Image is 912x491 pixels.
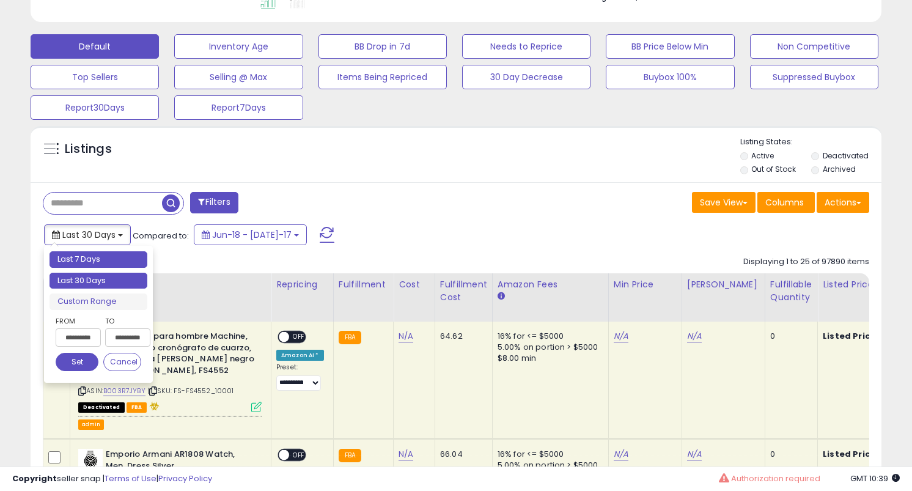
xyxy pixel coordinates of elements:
b: Listed Price: [823,448,878,460]
span: | SKU: FS-FS4552_10001 [147,386,234,396]
label: Archived [823,164,856,174]
i: hazardous material [147,402,160,410]
a: B003R7JYBY [103,386,145,396]
div: Min Price [614,278,677,291]
div: Fulfillment [339,278,388,291]
button: Selling @ Max [174,65,303,89]
div: Amazon Fees [498,278,603,291]
label: To [105,315,141,327]
button: Default [31,34,159,59]
button: Buybox 100% [606,65,734,89]
button: Needs to Reprice [462,34,590,59]
div: 66.04 [440,449,483,460]
div: 64.62 [440,331,483,342]
button: BB Price Below Min [606,34,734,59]
button: Jun-18 - [DATE]-17 [194,224,307,245]
button: Columns [757,192,815,213]
a: N/A [614,448,628,460]
span: Last 30 Days [62,229,116,241]
button: Actions [817,192,869,213]
div: Repricing [276,278,328,291]
div: Fulfillable Quantity [770,278,812,304]
a: N/A [614,330,628,342]
div: 0 [770,449,808,460]
button: 30 Day Decrease [462,65,590,89]
li: Custom Range [50,293,147,310]
a: Privacy Policy [158,473,212,484]
label: Deactivated [823,150,869,161]
button: Save View [692,192,756,213]
div: 0 [770,331,808,342]
small: FBA [339,449,361,462]
button: admin [78,419,104,430]
li: Last 30 Days [50,273,147,289]
div: seller snap | | [12,473,212,485]
span: OFF [289,450,309,460]
h5: Listings [65,141,112,158]
div: 16% for <= $5000 [498,331,599,342]
button: Set [56,353,98,371]
span: Jun-18 - [DATE]-17 [212,229,292,241]
p: Listing States: [740,136,881,148]
div: Fulfillment Cost [440,278,487,304]
a: N/A [687,330,702,342]
div: ASIN: [78,331,262,411]
label: Active [751,150,774,161]
button: Top Sellers [31,65,159,89]
span: Compared to: [133,230,189,242]
span: FBA [127,402,147,413]
button: Inventory Age [174,34,303,59]
div: 5.00% on portion > $5000 [498,342,599,353]
small: FBA [339,331,361,344]
li: Last 7 Days [50,251,147,268]
b: Emporio Armani AR1808 Watch, Men, Dress Silver [106,449,254,474]
label: Out of Stock [751,164,796,174]
button: Filters [190,192,238,213]
div: $8.00 min [498,353,599,364]
span: Authorization required [731,473,820,484]
b: Listed Price: [823,330,878,342]
label: From [56,315,98,327]
img: 41wjWCKnw8L._SL40_.jpg [78,449,103,473]
div: Displaying 1 to 25 of 97890 items [743,256,869,268]
button: Report7Days [174,95,303,120]
a: N/A [399,448,413,460]
span: OFF [289,332,309,342]
div: [PERSON_NAME] [687,278,760,291]
strong: Copyright [12,473,57,484]
button: Report30Days [31,95,159,120]
button: Cancel [103,353,141,371]
button: Items Being Repriced [318,65,447,89]
div: Title [75,278,266,291]
small: Amazon Fees. [498,291,505,302]
button: BB Drop in 7d [318,34,447,59]
div: Cost [399,278,430,291]
button: Last 30 Days [44,224,131,245]
button: Suppressed Buybox [750,65,878,89]
span: Columns [765,196,804,209]
a: Terms of Use [105,473,156,484]
div: 16% for <= $5000 [498,449,599,460]
div: Preset: [276,363,324,391]
span: 2025-08-17 10:39 GMT [850,473,900,484]
button: Non Competitive [750,34,878,59]
span: All listings that are unavailable for purchase on Amazon for any reason other than out-of-stock [78,402,125,413]
a: N/A [399,330,413,342]
b: Fossil Reloj para hombre Machine, movimiento cronógrafo de cuarzo, 45mm Caja [PERSON_NAME] negro ... [106,331,254,379]
div: Amazon AI * [276,350,324,361]
a: N/A [687,448,702,460]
